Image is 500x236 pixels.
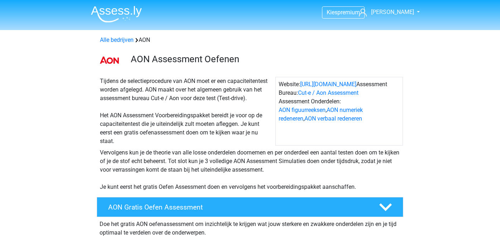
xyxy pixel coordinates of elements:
a: Cut-e / Aon Assessment [298,89,359,96]
div: Vervolgens kun je de theorie van alle losse onderdelen doornemen en per onderdeel een aantal test... [97,148,403,191]
span: premium [337,9,360,16]
a: Alle bedrijven [100,36,134,43]
img: Assessly [91,6,142,23]
div: Tijdens de selectieprocedure van AON moet er een capaciteitentest worden afgelegd. AON maakt over... [97,77,275,146]
span: Kies [327,9,337,16]
a: [URL][DOMAIN_NAME] [300,81,356,88]
a: AON Gratis Oefen Assessment [94,197,406,217]
a: AON figuurreeksen [279,107,326,113]
div: Website: Assessment Bureau: Assessment Onderdelen: , , [275,77,403,146]
a: [PERSON_NAME] [356,8,415,16]
span: [PERSON_NAME] [371,9,414,15]
h3: AON Assessment Oefenen [131,54,398,65]
a: AON verbaal redeneren [304,115,362,122]
div: AON [97,36,403,44]
a: Kiespremium [322,8,364,17]
h4: AON Gratis Oefen Assessment [108,203,367,211]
